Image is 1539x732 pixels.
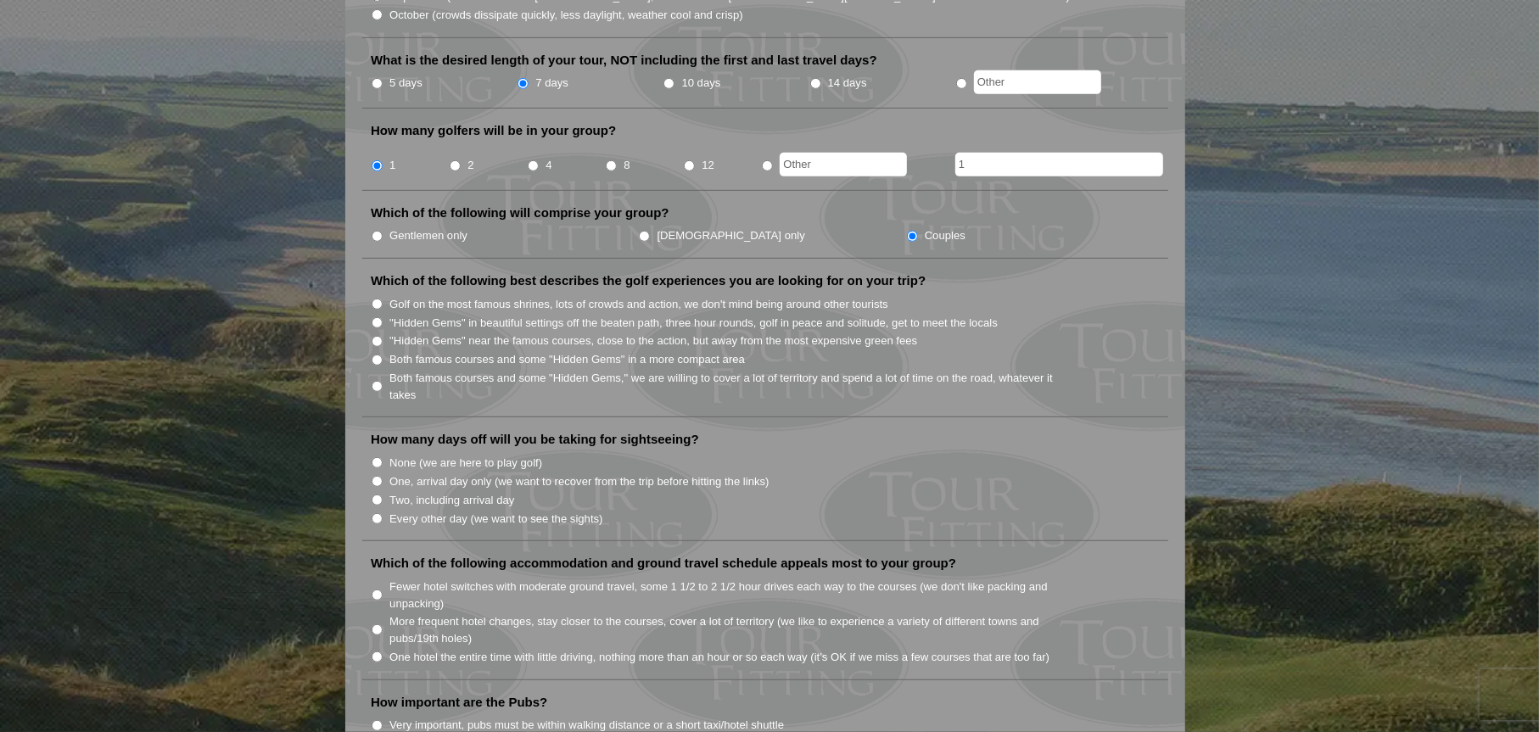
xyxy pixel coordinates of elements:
[371,555,956,572] label: Which of the following accommodation and ground travel schedule appeals most to your group?
[974,70,1101,94] input: Other
[546,157,551,174] label: 4
[702,157,714,174] label: 12
[389,649,1049,666] label: One hotel the entire time with little driving, nothing more than an hour or so each way (it’s OK ...
[371,694,547,711] label: How important are the Pubs?
[371,431,699,448] label: How many days off will you be taking for sightseeing?
[389,370,1072,403] label: Both famous courses and some "Hidden Gems," we are willing to cover a lot of territory and spend ...
[389,492,514,509] label: Two, including arrival day
[371,52,877,69] label: What is the desired length of your tour, NOT including the first and last travel days?
[389,75,423,92] label: 5 days
[389,315,998,332] label: "Hidden Gems" in beautiful settings off the beaten path, three hour rounds, golf in peace and sol...
[925,227,965,244] label: Couples
[682,75,721,92] label: 10 days
[371,122,616,139] label: How many golfers will be in your group?
[389,296,888,313] label: Golf on the most famous shrines, lots of crowds and action, we don't mind being around other tour...
[780,153,907,176] input: Other
[389,578,1072,612] label: Fewer hotel switches with moderate ground travel, some 1 1/2 to 2 1/2 hour drives each way to the...
[389,227,467,244] label: Gentlemen only
[955,153,1163,176] input: Additional non-golfers? Please specify #
[389,7,743,24] label: October (crowds dissipate quickly, less daylight, weather cool and crisp)
[624,157,630,174] label: 8
[371,272,926,289] label: Which of the following best describes the golf experiences you are looking for on your trip?
[467,157,473,174] label: 2
[535,75,568,92] label: 7 days
[389,473,769,490] label: One, arrival day only (we want to recover from the trip before hitting the links)
[389,511,602,528] label: Every other day (we want to see the sights)
[389,351,745,368] label: Both famous courses and some "Hidden Gems" in a more compact area
[389,332,917,349] label: "Hidden Gems" near the famous courses, close to the action, but away from the most expensive gree...
[389,613,1072,646] label: More frequent hotel changes, stay closer to the courses, cover a lot of territory (we like to exp...
[389,157,395,174] label: 1
[828,75,867,92] label: 14 days
[371,204,669,221] label: Which of the following will comprise your group?
[389,455,542,472] label: None (we are here to play golf)
[658,227,805,244] label: [DEMOGRAPHIC_DATA] only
